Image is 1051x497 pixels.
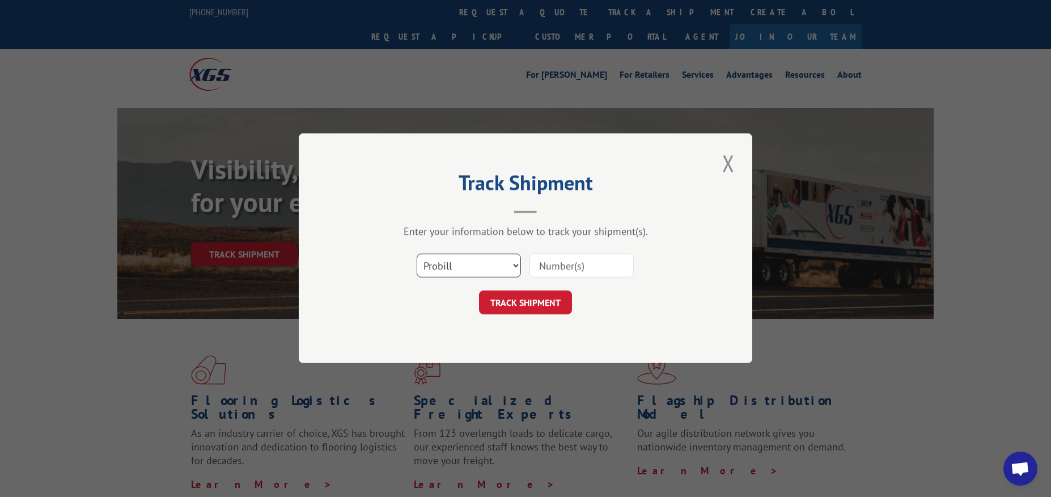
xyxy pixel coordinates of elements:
[529,254,634,278] input: Number(s)
[719,148,738,179] button: Close modal
[1003,452,1037,486] a: Open chat
[479,291,572,315] button: TRACK SHIPMENT
[355,225,696,238] div: Enter your information below to track your shipment(s).
[355,175,696,196] h2: Track Shipment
